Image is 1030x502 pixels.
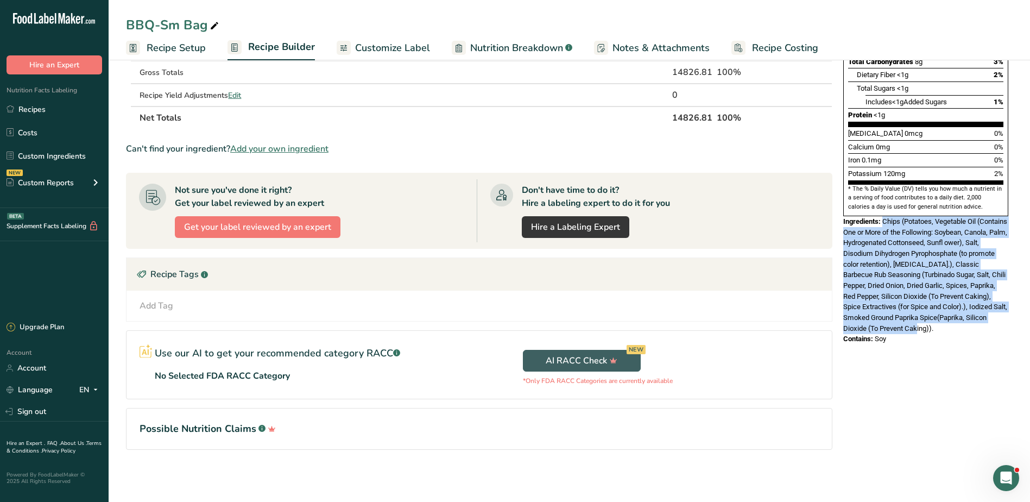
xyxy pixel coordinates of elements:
span: 120mg [883,170,905,178]
button: Get your label reviewed by an expert [175,216,340,238]
div: Powered By FoodLabelMaker © 2025 All Rights Reserved [7,472,102,485]
span: Soy [875,335,886,343]
div: BETA [7,213,24,219]
span: Nutrition Breakdown [470,41,563,55]
a: Customize Label [337,36,430,60]
span: Total Carbohydrates [848,58,913,66]
span: 3% [994,58,1003,66]
span: Protein [848,111,872,119]
span: Recipe Costing [752,41,818,55]
div: Not sure you've done it right? Get your label reviewed by an expert [175,184,324,210]
span: Customize Label [355,41,430,55]
div: 0 [672,89,712,102]
span: Chips (Potatoes, Vegetable Oil (Contains One or More of the Following: Soybean, Canola, Palm, Hyd... [843,217,1007,332]
a: Recipe Builder [228,35,315,61]
th: Net Totals [137,106,670,129]
span: 2% [994,71,1003,79]
button: AI RACC Check NEW [523,350,641,372]
div: NEW [627,345,646,354]
a: Hire an Expert . [7,440,45,447]
span: 1% [994,98,1003,106]
div: Recipe Tags [127,258,832,291]
section: * The % Daily Value (DV) tells you how much a nutrient in a serving of food contributes to a dail... [848,185,1003,211]
span: Total Sugars [857,84,895,92]
span: Add your own ingredient [230,142,328,155]
span: 0.1mg [862,156,881,164]
span: 8g [915,58,922,66]
span: 0% [994,129,1003,137]
span: Recipe Setup [147,41,206,55]
span: Dietary Fiber [857,71,895,79]
span: 0mg [876,143,890,151]
a: Terms & Conditions . [7,440,102,455]
a: Nutrition Breakdown [452,36,572,60]
div: 14826.81 [672,66,712,79]
span: 0% [994,156,1003,164]
div: 100% [717,66,781,79]
span: Contains: [843,335,873,343]
div: EN [79,384,102,397]
span: Notes & Attachments [612,41,710,55]
span: Ingredients: [843,217,881,225]
div: Custom Reports [7,177,74,189]
span: Recipe Builder [248,40,315,54]
span: [MEDICAL_DATA] [848,129,903,137]
span: Get your label reviewed by an expert [184,221,331,234]
div: Recipe Yield Adjustments [140,90,342,101]
a: About Us . [60,440,86,447]
a: Recipe Setup [126,36,206,60]
a: Hire a Labeling Expert [522,216,629,238]
span: 2% [994,170,1003,178]
span: <1g [897,71,908,79]
span: 0% [994,143,1003,151]
p: Use our AI to get your recommended category RACC [155,346,400,361]
span: Includes Added Sugars [865,98,947,106]
iframe: Intercom live chat [993,465,1019,491]
div: Don't have time to do it? Hire a labeling expert to do it for you [522,184,670,210]
button: Hire an Expert [7,55,102,74]
h1: Possible Nutrition Claims [140,422,819,436]
a: Notes & Attachments [594,36,710,60]
a: Recipe Costing [731,36,818,60]
th: 14826.81 [670,106,715,129]
span: <1g [897,84,908,92]
th: 100% [715,106,783,129]
span: Iron [848,156,860,164]
span: Potassium [848,170,882,178]
p: No Selected FDA RACC Category [155,369,290,382]
div: NEW [7,170,23,176]
span: Edit [228,90,241,101]
div: Add Tag [140,299,173,312]
a: FAQ . [47,440,60,447]
a: Language [7,380,53,399]
a: Privacy Policy [42,447,75,455]
span: 0mcg [905,129,922,137]
div: BBQ-Sm Bag [126,15,221,35]
span: Calcium [848,143,874,151]
span: <1g [874,111,885,119]
div: Can't find your ingredient? [126,142,832,155]
div: Gross Totals [140,67,342,78]
p: *Only FDA RACC Categories are currently available [523,376,673,386]
div: Upgrade Plan [7,322,64,333]
span: AI RACC Check [546,354,617,367]
span: <1g [892,98,903,106]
